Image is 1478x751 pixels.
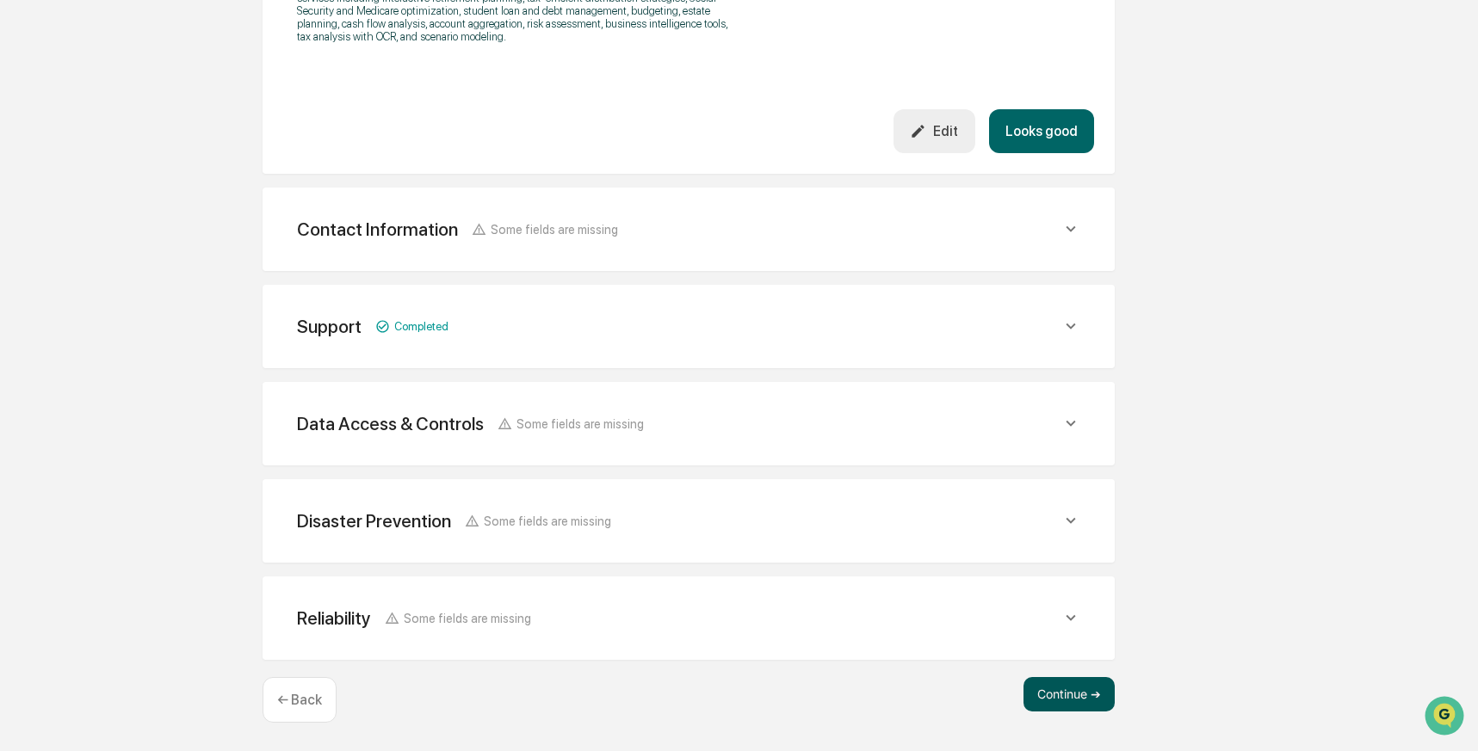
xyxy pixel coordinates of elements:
[404,611,531,625] span: Some fields are missing
[283,305,1094,348] div: SupportCompleted
[297,219,458,240] div: Contact Information
[34,249,108,267] span: Data Lookup
[34,217,111,234] span: Preclearance
[293,137,313,157] button: Start new chat
[17,36,313,64] p: How can we help?
[17,219,31,232] div: 🖐️
[297,316,362,337] div: Support
[283,500,1094,542] div: Disaster PreventionSome fields are missing
[1423,694,1469,741] iframe: Open customer support
[17,132,48,163] img: 1746055101610-c473b297-6a78-478c-a979-82029cc54cd1
[17,251,31,265] div: 🔎
[118,210,220,241] a: 🗄️Attestations
[394,320,448,333] span: Completed
[142,217,213,234] span: Attestations
[484,514,611,528] span: Some fields are missing
[283,208,1094,250] div: Contact InformationSome fields are missing
[910,123,958,139] div: Edit
[297,510,451,532] div: Disaster Prevention
[297,607,371,629] div: Reliability
[283,403,1094,445] div: Data Access & ControlsSome fields are missing
[297,413,484,434] div: Data Access & Controls
[283,597,1094,639] div: ReliabilitySome fields are missing
[491,222,618,237] span: Some fields are missing
[125,219,139,232] div: 🗄️
[1023,677,1115,711] button: Continue ➔
[121,291,208,305] a: Powered byPylon
[989,109,1094,153] button: Looks good
[894,109,975,153] button: Edit
[277,692,322,708] p: ← Back
[516,416,644,431] span: Some fields are missing
[10,243,115,274] a: 🔎Data Lookup
[171,292,208,305] span: Pylon
[59,149,218,163] div: We're available if you need us!
[10,210,118,241] a: 🖐️Preclearance
[59,132,282,149] div: Start new chat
